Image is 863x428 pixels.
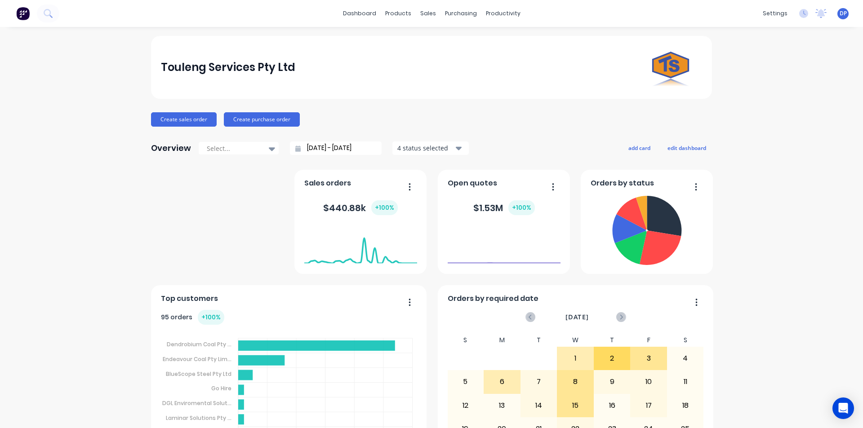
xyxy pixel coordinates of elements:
[162,399,231,407] tspan: DGL Enviromental Solut...
[304,178,351,189] span: Sales orders
[565,312,589,322] span: [DATE]
[448,178,497,189] span: Open quotes
[594,394,630,417] div: 16
[594,334,631,347] div: T
[161,58,295,76] div: Touleng Services Pty Ltd
[508,200,535,215] div: + 100 %
[338,7,381,20] a: dashboard
[667,371,703,393] div: 11
[224,112,300,127] button: Create purchase order
[594,371,630,393] div: 9
[631,371,667,393] div: 10
[151,112,217,127] button: Create sales order
[484,394,520,417] div: 13
[484,334,520,347] div: M
[662,142,712,154] button: edit dashboard
[447,334,484,347] div: S
[211,384,231,392] tspan: Go Hire
[557,371,593,393] div: 8
[392,141,469,155] button: 4 status selected
[161,293,218,304] span: Top customers
[166,414,231,422] tspan: Laminar Solutions Pty ...
[481,7,525,20] div: productivity
[832,397,854,419] div: Open Intercom Messenger
[448,371,484,393] div: 5
[520,334,557,347] div: T
[758,7,792,20] div: settings
[167,340,231,348] tspan: Dendrobium Coal Pty ...
[667,394,703,417] div: 18
[448,394,484,417] div: 12
[594,347,630,370] div: 2
[16,7,30,20] img: Factory
[631,394,667,417] div: 17
[163,355,231,363] tspan: Endeavour Coal Pty Lim...
[631,347,667,370] div: 3
[639,36,702,99] img: Touleng Services Pty Ltd
[667,347,703,370] div: 4
[397,143,454,153] div: 4 status selected
[416,7,440,20] div: sales
[840,9,847,18] span: DP
[521,394,557,417] div: 14
[557,334,594,347] div: W
[484,371,520,393] div: 6
[371,200,398,215] div: + 100 %
[440,7,481,20] div: purchasing
[623,142,656,154] button: add card
[630,334,667,347] div: F
[591,178,654,189] span: Orders by status
[381,7,416,20] div: products
[198,310,224,325] div: + 100 %
[521,371,557,393] div: 7
[473,200,535,215] div: $ 1.53M
[161,310,224,325] div: 95 orders
[166,370,231,377] tspan: BlueScope Steel Pty Ltd
[557,347,593,370] div: 1
[323,200,398,215] div: $ 440.88k
[151,139,191,157] div: Overview
[667,334,704,347] div: S
[557,394,593,417] div: 15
